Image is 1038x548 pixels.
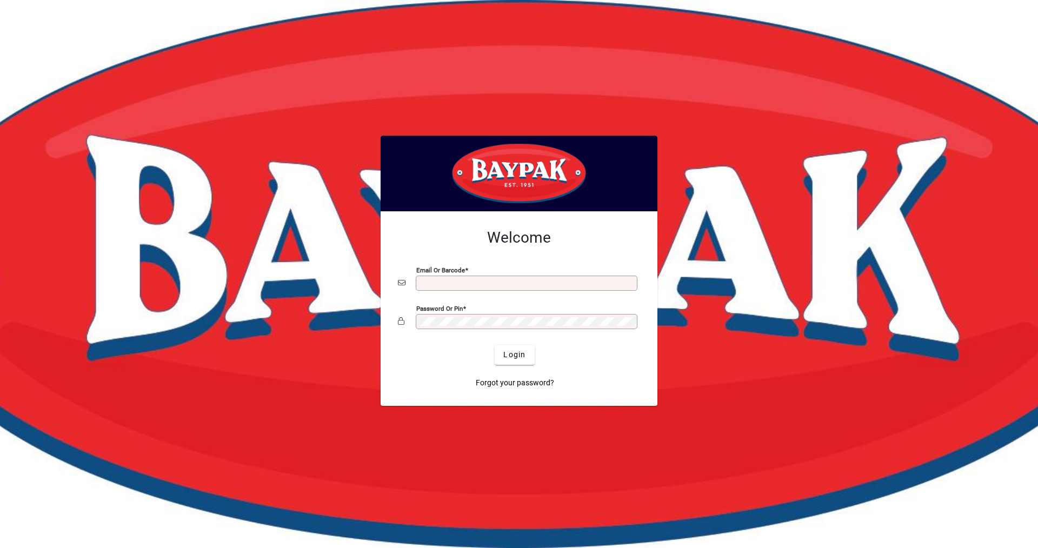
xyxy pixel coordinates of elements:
[476,377,554,389] span: Forgot your password?
[416,266,465,273] mat-label: Email or Barcode
[503,349,525,360] span: Login
[471,373,558,393] a: Forgot your password?
[495,345,534,365] button: Login
[398,229,640,247] h2: Welcome
[416,304,463,312] mat-label: Password or Pin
